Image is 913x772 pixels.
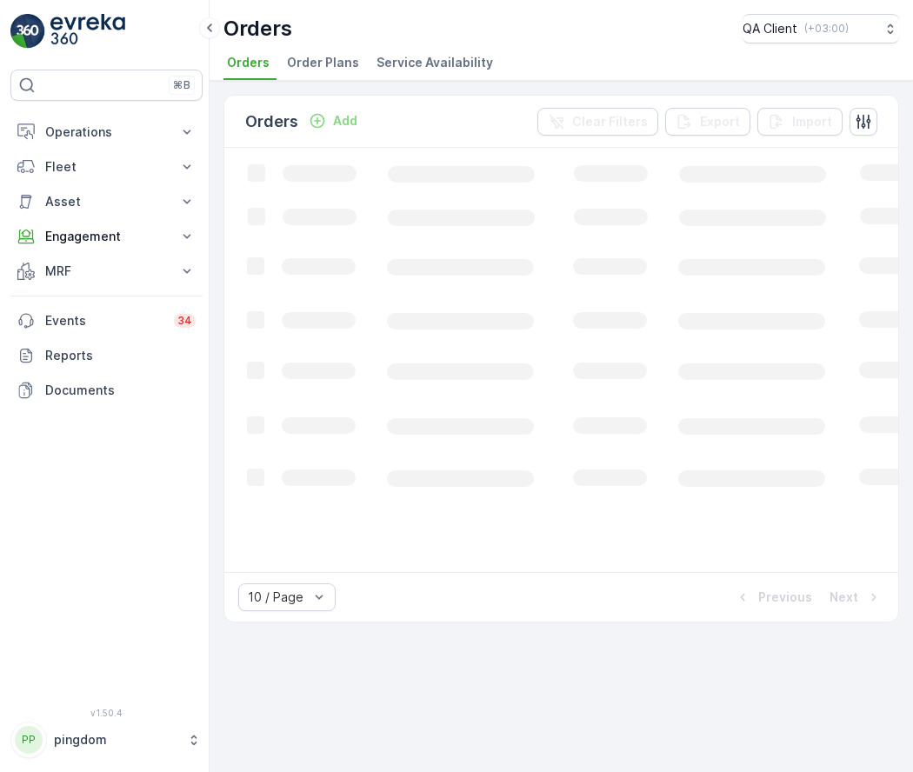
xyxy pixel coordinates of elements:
[287,54,359,71] span: Order Plans
[45,347,196,364] p: Reports
[665,108,750,136] button: Export
[828,587,884,608] button: Next
[173,78,190,92] p: ⌘B
[302,110,364,131] button: Add
[50,14,125,49] img: logo_light-DOdMpM7g.png
[377,54,493,71] span: Service Availability
[732,587,814,608] button: Previous
[700,113,740,130] p: Export
[10,14,45,49] img: logo
[10,115,203,150] button: Operations
[804,22,849,36] p: ( +03:00 )
[572,113,648,130] p: Clear Filters
[45,312,163,329] p: Events
[54,731,178,749] p: pingdom
[45,228,168,245] p: Engagement
[10,219,203,254] button: Engagement
[45,382,196,399] p: Documents
[830,589,858,606] p: Next
[743,14,899,43] button: QA Client(+03:00)
[757,108,843,136] button: Import
[10,303,203,338] a: Events34
[743,20,797,37] p: QA Client
[10,708,203,718] span: v 1.50.4
[792,113,832,130] p: Import
[333,112,357,130] p: Add
[45,263,168,280] p: MRF
[45,193,168,210] p: Asset
[227,54,270,71] span: Orders
[45,158,168,176] p: Fleet
[45,123,168,141] p: Operations
[10,184,203,219] button: Asset
[10,338,203,373] a: Reports
[758,589,812,606] p: Previous
[10,373,203,408] a: Documents
[10,722,203,758] button: PPpingdom
[223,15,292,43] p: Orders
[10,150,203,184] button: Fleet
[177,314,192,328] p: 34
[537,108,658,136] button: Clear Filters
[15,726,43,754] div: PP
[10,254,203,289] button: MRF
[245,110,298,134] p: Orders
